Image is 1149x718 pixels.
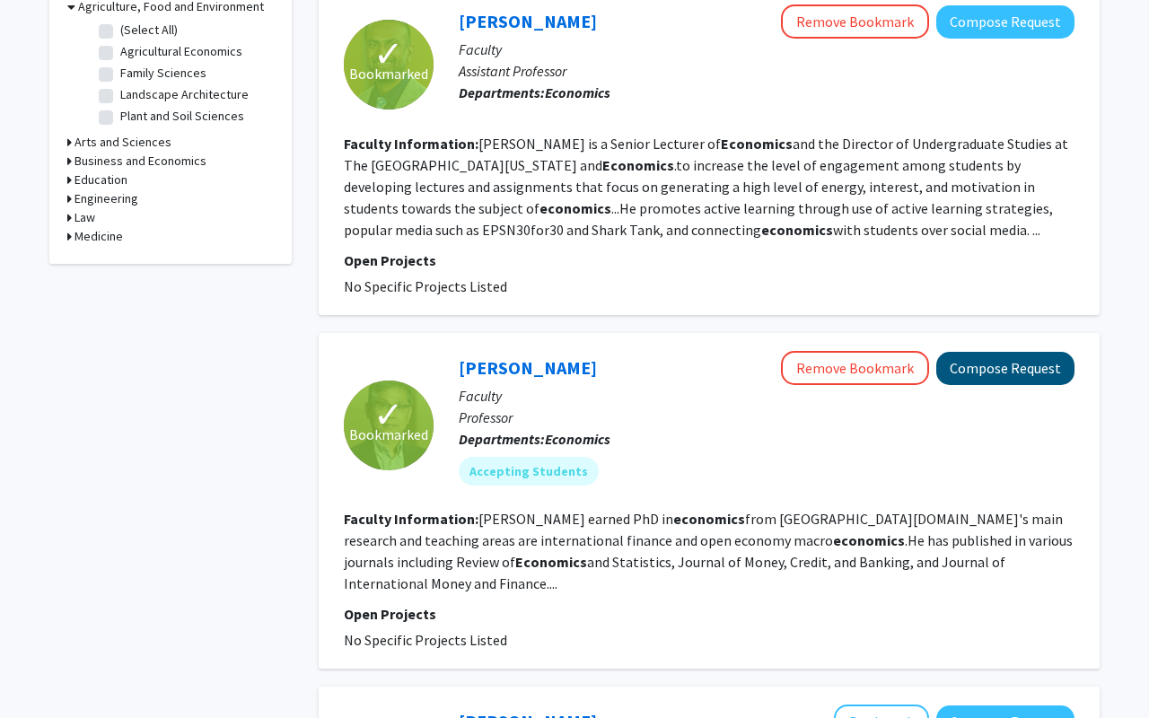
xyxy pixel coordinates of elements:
[75,133,171,152] h3: Arts and Sciences
[344,510,1073,592] fg-read-more: [PERSON_NAME] earned PhD in from [GEOGRAPHIC_DATA][DOMAIN_NAME]'s main research and teaching area...
[761,221,833,239] b: economics
[373,406,404,424] span: ✓
[75,171,127,189] h3: Education
[120,107,244,126] label: Plant and Soil Sciences
[459,60,1074,82] p: Assistant Professor
[344,603,1074,625] p: Open Projects
[539,199,611,217] b: economics
[459,457,599,486] mat-chip: Accepting Students
[344,510,478,528] b: Faculty Information:
[459,385,1074,407] p: Faculty
[545,83,610,101] b: Economics
[344,631,507,649] span: No Specific Projects Listed
[344,135,478,153] b: Faculty Information:
[459,83,545,101] b: Departments:
[459,39,1074,60] p: Faculty
[515,553,587,571] b: Economics
[673,510,745,528] b: economics
[833,531,905,549] b: economics
[781,4,929,39] button: Remove Bookmark
[459,356,597,379] a: [PERSON_NAME]
[13,637,76,705] iframe: Chat
[602,156,674,174] b: Economics
[459,430,545,448] b: Departments:
[349,424,428,445] span: Bookmarked
[344,250,1074,271] p: Open Projects
[120,64,206,83] label: Family Sciences
[545,430,610,448] b: Economics
[349,63,428,84] span: Bookmarked
[459,10,597,32] a: [PERSON_NAME]
[781,351,929,385] button: Remove Bookmark
[344,135,1068,239] fg-read-more: [PERSON_NAME] is a Senior Lecturer of and the Director of Undergraduate Studies at The [GEOGRAPHI...
[721,135,793,153] b: Economics
[75,189,138,208] h3: Engineering
[373,45,404,63] span: ✓
[459,407,1074,428] p: Professor
[120,85,249,104] label: Landscape Architecture
[936,352,1074,385] button: Compose Request to Yoonbai Kim
[120,42,242,61] label: Agricultural Economics
[75,208,95,227] h3: Law
[75,152,206,171] h3: Business and Economics
[936,5,1074,39] button: Compose Request to Darshak Patel
[120,21,178,39] label: (Select All)
[75,227,123,246] h3: Medicine
[344,277,507,295] span: No Specific Projects Listed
